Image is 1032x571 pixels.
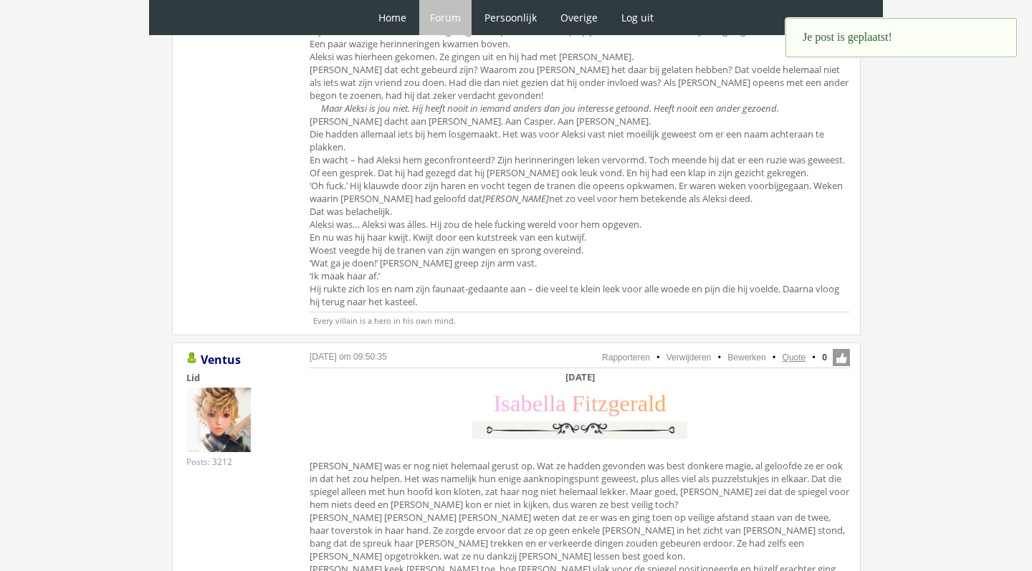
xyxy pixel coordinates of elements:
[494,390,502,416] span: I
[620,390,630,416] span: e
[783,352,806,363] a: Quote
[310,352,387,362] a: [DATE] om 09:50:35
[598,390,608,416] span: z
[572,390,585,416] span: F
[520,390,532,416] span: b
[549,390,555,416] span: l
[654,390,666,416] span: d
[822,351,827,364] span: 0
[543,390,549,416] span: l
[532,390,543,416] span: e
[501,390,510,416] span: s
[608,390,619,416] span: g
[591,390,598,416] span: t
[727,352,765,363] a: Bewerken
[555,390,565,416] span: a
[565,370,595,383] b: [DATE]
[585,390,591,416] span: i
[638,390,648,416] span: a
[186,456,232,468] div: Posts: 3212
[482,192,549,205] i: [PERSON_NAME]
[186,352,198,364] img: Gebruiker is online
[321,102,779,115] i: Maar Aleksi is jou niet. Hij heeft nooit in iemand anders dan jou interesse getoond. Heeft nooit ...
[785,18,1017,57] div: Je post is geplaatst!
[510,390,520,416] span: a
[630,390,638,416] span: r
[186,388,251,452] img: Ventus
[648,390,654,416] span: l
[602,352,650,363] a: Rapporteren
[666,352,712,363] a: Verwijderen
[469,418,691,443] img: y0w1XJ0.png
[310,312,850,326] p: Every villain is a hero in his own mind.
[186,371,287,384] div: Lid
[201,352,241,368] a: Ventus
